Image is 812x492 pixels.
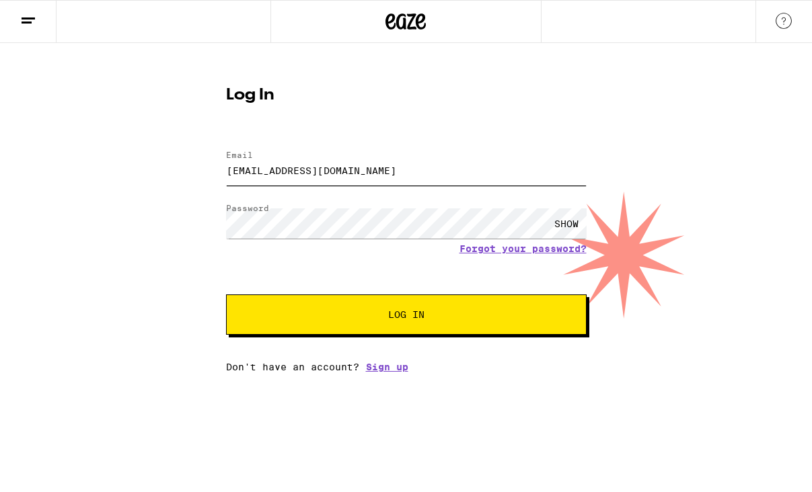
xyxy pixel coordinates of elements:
[366,362,408,372] a: Sign up
[226,151,253,159] label: Email
[546,208,587,239] div: SHOW
[226,294,587,335] button: Log In
[226,362,587,372] div: Don't have an account?
[226,155,587,186] input: Email
[226,87,587,104] h1: Log In
[226,204,269,212] label: Password
[8,9,97,20] span: Hi. Need any help?
[459,243,587,254] a: Forgot your password?
[388,310,425,319] span: Log In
